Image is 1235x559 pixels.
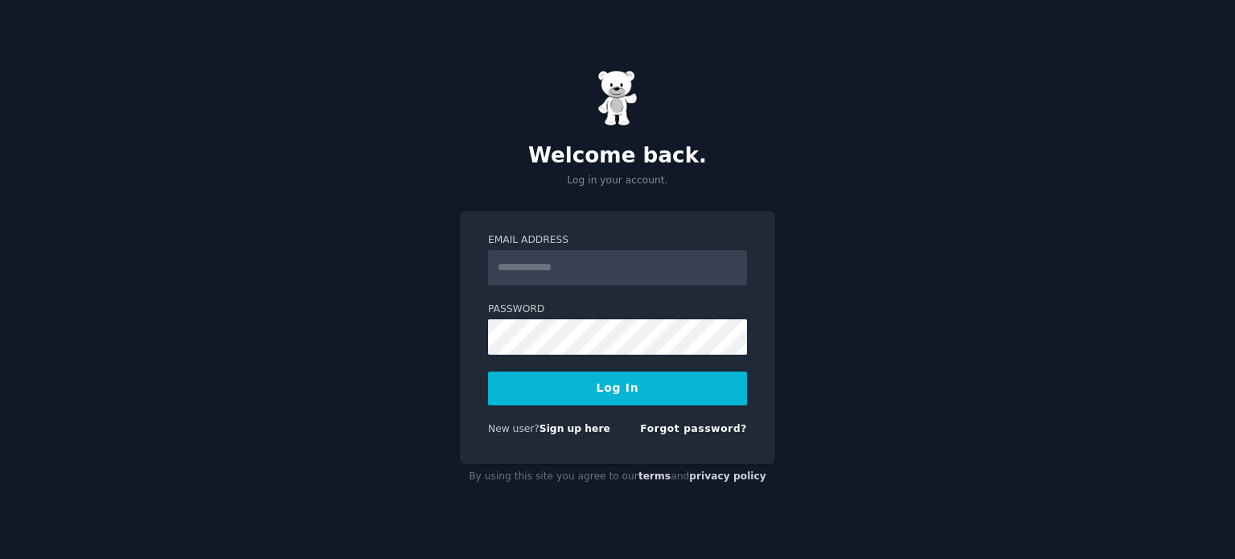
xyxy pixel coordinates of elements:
[640,423,747,434] a: Forgot password?
[488,372,747,405] button: Log In
[460,143,775,169] h2: Welcome back.
[488,233,747,248] label: Email Address
[488,302,747,317] label: Password
[597,70,638,126] img: Gummy Bear
[460,174,775,188] p: Log in your account.
[540,423,610,434] a: Sign up here
[638,471,671,482] a: terms
[488,423,540,434] span: New user?
[460,464,775,490] div: By using this site you agree to our and
[689,471,766,482] a: privacy policy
